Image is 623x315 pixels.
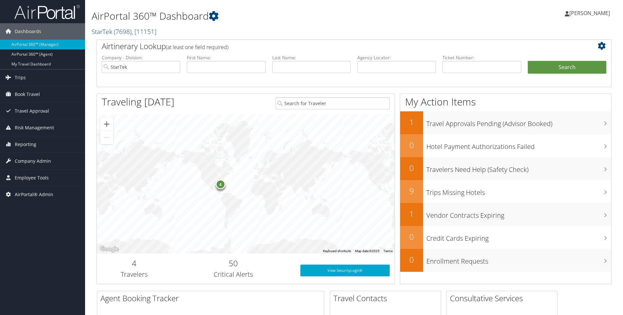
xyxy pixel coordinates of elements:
[400,157,611,180] a: 0Travelers Need Help (Safety Check)
[272,54,351,61] label: Last Name:
[400,254,423,265] h2: 0
[400,134,611,157] a: 0Hotel Payment Authorizations Failed
[426,208,611,220] h3: Vendor Contracts Expiring
[176,258,290,269] h2: 50
[102,95,174,109] h1: Traveling [DATE]
[300,265,390,276] a: View SecurityLogic®
[276,97,390,109] input: Search for Traveler
[176,270,290,279] h3: Critical Alerts
[92,27,156,36] a: StarTek
[98,245,120,253] a: Open this area in Google Maps (opens a new window)
[528,61,606,74] button: Search
[400,139,423,151] h2: 0
[400,117,423,128] h2: 1
[132,27,156,36] span: , [ 11151 ]
[15,186,53,203] span: AirPortal® Admin
[98,245,120,253] img: Google
[166,44,228,51] span: (at least one field required)
[400,185,423,196] h2: 9
[426,231,611,243] h3: Credit Cards Expiring
[15,23,41,40] span: Dashboards
[442,54,521,61] label: Ticket Number:
[569,9,610,17] span: [PERSON_NAME]
[100,118,113,131] button: Zoom in
[400,231,423,242] h2: 0
[15,69,26,86] span: Trips
[216,179,225,189] div: 4
[15,103,49,119] span: Travel Approval
[187,54,265,61] label: First Name:
[400,203,611,226] a: 1Vendor Contracts Expiring
[426,116,611,128] h3: Travel Approvals Pending (Advisor Booked)
[565,3,616,23] a: [PERSON_NAME]
[102,54,180,61] label: Company - Division:
[426,185,611,197] h3: Trips Missing Hotels
[357,54,436,61] label: Agency Locator:
[102,258,166,269] h2: 4
[383,249,393,253] a: Terms (opens in new tab)
[400,208,423,219] h2: 1
[426,139,611,151] h3: Hotel Payment Authorizations Failed
[114,27,132,36] span: ( 7698 )
[400,162,423,174] h2: 0
[400,95,611,109] h1: My Action Items
[15,136,36,153] span: Reporting
[355,249,380,253] span: Map data ©2025
[400,180,611,203] a: 9Trips Missing Hotels
[100,293,324,304] h2: Agent Booking Tracker
[15,120,54,136] span: Risk Management
[102,270,166,279] h3: Travelers
[426,162,611,174] h3: Travelers Need Help (Safety Check)
[400,226,611,249] a: 0Credit Cards Expiring
[400,249,611,272] a: 0Enrollment Requests
[15,170,49,186] span: Employee Tools
[333,293,441,304] h2: Travel Contacts
[15,86,40,102] span: Book Travel
[15,153,51,169] span: Company Admin
[100,131,113,144] button: Zoom out
[426,253,611,266] h3: Enrollment Requests
[400,111,611,134] a: 1Travel Approvals Pending (Advisor Booked)
[450,293,557,304] h2: Consultative Services
[14,4,80,20] img: airportal-logo.png
[92,9,441,23] h1: AirPortal 360™ Dashboard
[323,249,351,253] button: Keyboard shortcuts
[102,41,563,52] h2: Airtinerary Lookup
